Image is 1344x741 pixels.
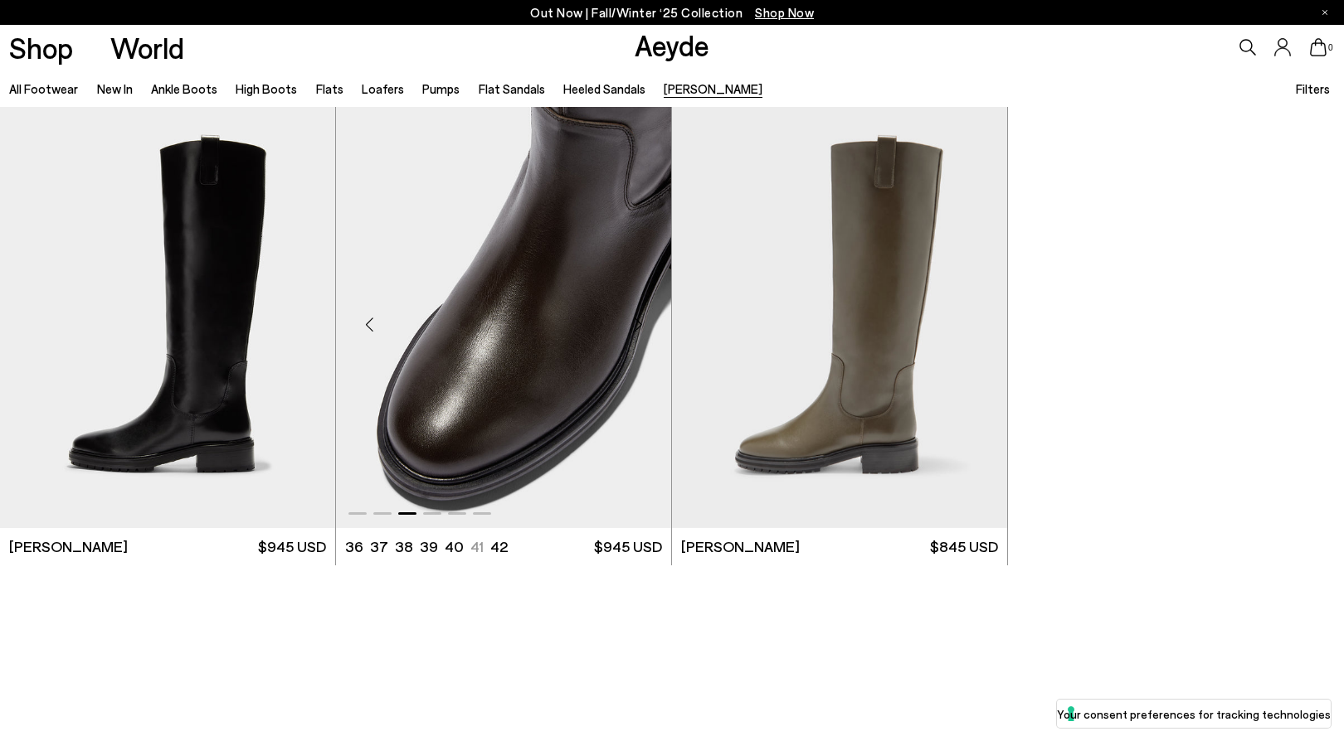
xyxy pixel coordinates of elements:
[336,107,671,528] img: Henry Knee-High Boots
[1310,38,1327,56] a: 0
[110,33,184,62] a: World
[563,81,645,96] a: Heeled Sandals
[672,528,1007,565] a: [PERSON_NAME] $845 USD
[9,536,128,557] span: [PERSON_NAME]
[445,536,464,557] li: 40
[672,107,1007,528] img: Henry Knee-High Boots
[370,536,388,557] li: 37
[395,536,413,557] li: 38
[258,536,326,557] span: $945 USD
[236,81,297,96] a: High Boots
[930,536,998,557] span: $845 USD
[1296,81,1330,96] span: Filters
[530,2,814,23] p: Out Now | Fall/Winter ‘25 Collection
[345,536,503,557] ul: variant
[594,536,662,557] span: $945 USD
[1327,43,1335,52] span: 0
[9,81,78,96] a: All Footwear
[345,536,363,557] li: 36
[681,536,800,557] span: [PERSON_NAME]
[362,81,404,96] a: Loafers
[9,33,73,62] a: Shop
[479,81,545,96] a: Flat Sandals
[1057,700,1331,728] button: Your consent preferences for tracking technologies
[635,27,709,62] a: Aeyde
[490,536,508,557] li: 42
[97,81,133,96] a: New In
[613,299,663,349] div: Next slide
[151,81,217,96] a: Ankle Boots
[672,107,1007,528] a: Next slide Previous slide
[422,81,460,96] a: Pumps
[755,5,814,20] span: Navigate to /collections/new-in
[664,81,762,96] a: [PERSON_NAME]
[316,81,343,96] a: Flats
[336,107,671,528] a: Next slide Previous slide
[420,536,438,557] li: 39
[336,528,671,565] a: 36 37 38 39 40 41 42 $945 USD
[344,299,394,349] div: Previous slide
[672,107,1007,528] div: 1 / 6
[1057,705,1331,723] label: Your consent preferences for tracking technologies
[336,107,671,528] div: 3 / 6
